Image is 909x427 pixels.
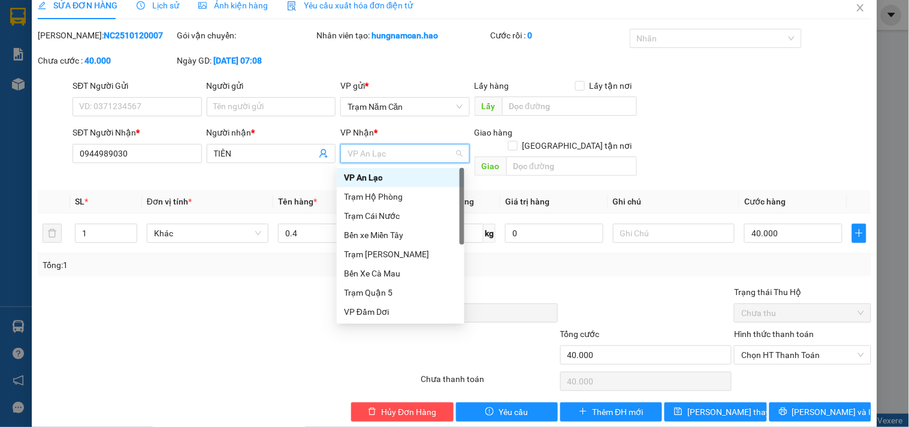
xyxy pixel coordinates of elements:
span: edit [38,1,46,10]
b: NC2510120007 [104,31,163,40]
span: Lấy [475,97,502,116]
div: Trạm Cái Nước [344,209,457,222]
span: [PERSON_NAME] thay đổi [687,405,783,419]
span: user-add [319,149,328,158]
div: Trạm Hộ Phòng [344,190,457,203]
div: [PERSON_NAME]: [38,29,174,42]
div: SĐT Người Gửi [73,79,201,92]
span: plus [579,407,587,417]
span: Khác [154,224,261,242]
label: Hình thức thanh toán [734,329,814,339]
span: Lấy hàng [475,81,509,91]
th: Ghi chú [608,190,739,213]
span: exclamation-circle [485,407,494,417]
div: VP Đầm Dơi [344,305,457,318]
span: Giá trị hàng [505,197,549,206]
span: VP An Lạc [348,145,462,163]
div: Chưa thanh toán [419,372,558,393]
div: Trạm Quận 5 [337,283,464,302]
div: VP Đầm Dơi [337,302,464,321]
div: Trạm Tắc Vân [337,245,464,264]
span: Yêu cầu [499,405,528,419]
div: Ngày GD: [177,54,314,67]
span: clock-circle [137,1,145,10]
span: Chưa thu [741,304,863,322]
div: Người nhận [207,126,336,139]
span: kg [484,224,496,243]
div: Trạm Hộ Phòng [337,187,464,206]
button: plus [852,224,866,243]
span: [PERSON_NAME] và In [792,405,876,419]
div: VP An Lạc [344,171,457,184]
div: Trạm Quận 5 [344,286,457,299]
div: VP An Lạc [337,168,464,187]
div: Tổng: 1 [43,258,352,272]
span: Lịch sử [137,1,179,10]
span: Ảnh kiện hàng [198,1,268,10]
button: deleteHủy Đơn Hàng [351,402,453,422]
div: Bến Xe Cà Mau [337,264,464,283]
div: Gói vận chuyển: [177,29,314,42]
span: printer [779,407,787,417]
span: close [856,3,865,13]
span: SL [75,197,84,206]
span: Tên hàng [278,197,317,206]
span: delete [368,407,376,417]
div: Chưa cước : [38,54,174,67]
span: Tổng cước [560,329,600,339]
button: printer[PERSON_NAME] và In [769,402,871,422]
div: Trạm Cái Nước [337,206,464,225]
input: Ghi Chú [613,224,735,243]
b: hungnamcan.hao [372,31,438,40]
div: Trạng thái Thu Hộ [734,285,871,299]
div: Bến xe Miền Tây [337,225,464,245]
span: [GEOGRAPHIC_DATA] tận nơi [518,139,637,152]
div: Nhân viên tạo: [316,29,488,42]
input: VD: Bàn, Ghế [278,224,400,243]
span: Thêm ĐH mới [592,405,643,419]
span: Yêu cầu xuất hóa đơn điện tử [287,1,413,10]
b: [DATE] 07:08 [214,56,262,65]
button: plusThêm ĐH mới [560,402,662,422]
div: Bến xe Miền Tây [344,228,457,242]
input: Dọc đường [502,97,637,116]
span: Lấy tận nơi [585,79,637,92]
b: 40.000 [84,56,111,65]
b: 0 [528,31,533,40]
span: Giao [475,157,506,176]
span: picture [198,1,207,10]
span: Giao hàng [475,128,513,137]
div: Người gửi [207,79,336,92]
span: VP Nhận [340,128,374,137]
span: save [674,407,682,417]
span: Trạm Năm Căn [348,98,462,116]
span: Hủy Đơn Hàng [381,405,436,419]
span: SỬA ĐƠN HÀNG [38,1,117,10]
div: VP gửi [340,79,469,92]
div: Cước rồi : [491,29,627,42]
img: icon [287,1,297,11]
div: Trạm [PERSON_NAME] [344,248,457,261]
input: Dọc đường [506,157,637,176]
span: plus [853,228,866,238]
span: Đơn vị tính [147,197,192,206]
button: delete [43,224,62,243]
button: save[PERSON_NAME] thay đổi [665,402,766,422]
span: Chọn HT Thanh Toán [741,346,863,364]
button: exclamation-circleYêu cầu [456,402,558,422]
div: SĐT Người Nhận [73,126,201,139]
span: Cước hàng [744,197,786,206]
div: Bến Xe Cà Mau [344,267,457,280]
